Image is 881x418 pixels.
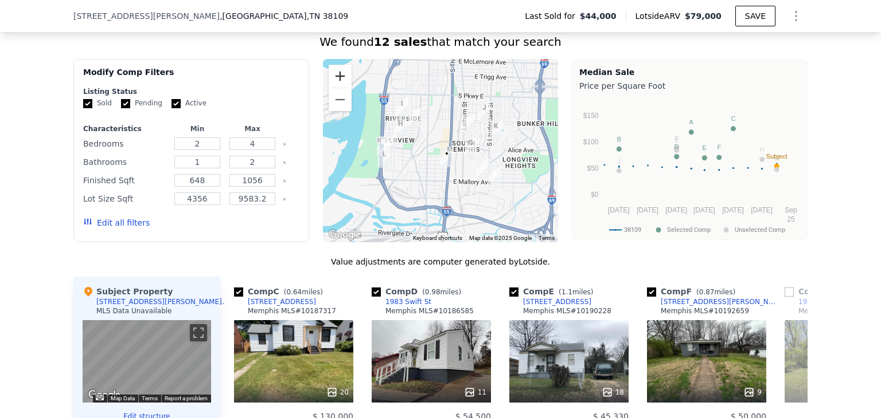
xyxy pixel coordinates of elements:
a: Terms (opens in new tab) [142,395,158,401]
div: Comp C [234,286,328,297]
div: 2000 Riverside Blvd [372,132,394,160]
div: Comp F [647,286,740,297]
text: A [689,119,694,125]
span: $79,000 [685,11,722,21]
div: Map [83,320,211,403]
text: J [618,157,621,164]
div: Memphis MLS # 10192659 [661,306,749,316]
svg: A chart. [579,94,800,237]
div: 179 E Frank Ave [436,143,458,172]
div: We found that match your search [73,34,808,50]
div: 1985 Wynton St [460,132,482,161]
span: 1.1 [562,288,572,296]
button: Zoom in [329,65,352,88]
div: 9 [743,387,762,398]
div: Memphis MLS # 10190228 [523,306,611,316]
div: [STREET_ADDRESS][PERSON_NAME] [661,297,780,306]
a: [STREET_ADDRESS] [234,297,316,306]
button: Clear [282,197,287,202]
span: 0.87 [699,288,715,296]
button: Clear [282,179,287,183]
div: 508 E Gage Ave [472,154,494,183]
text: 38109 [624,226,641,234]
div: Comp G [785,286,879,297]
text: [DATE] [751,206,773,214]
div: [STREET_ADDRESS][PERSON_NAME] [96,297,222,306]
text: [DATE] [722,206,744,214]
div: Memphis MLS # 10186585 [385,306,474,316]
div: Memphis MLS # 10187317 [248,306,336,316]
span: Last Sold for [525,10,580,22]
a: [STREET_ADDRESS] [509,297,591,306]
button: SAVE [735,6,775,26]
div: Street View [83,320,211,403]
span: Lotside ARV [636,10,685,22]
div: 1983 Swift St [379,129,401,158]
div: Max [227,124,278,133]
text: $100 [583,138,599,146]
div: 237 Modder Ave [389,113,411,142]
a: 1983 Swift St [372,297,431,306]
div: Comp E [509,286,598,297]
a: [STREET_ADDRESS][PERSON_NAME] [647,297,780,306]
div: Subject Property [83,286,173,297]
div: 18 [602,387,624,398]
button: Zoom out [329,88,352,111]
span: Map data ©2025 Google [469,235,532,241]
span: 0.64 [286,288,302,296]
div: 111 Ingle Ave [404,103,426,132]
a: Open this area in Google Maps (opens a new window) [85,388,123,403]
text: G [674,135,679,141]
text: [DATE] [665,206,687,214]
text: B [617,136,621,143]
div: Finished Sqft [83,172,167,188]
span: [STREET_ADDRESS][PERSON_NAME] [73,10,220,22]
div: MLS Data Unavailable [96,306,172,316]
div: Bathrooms [83,154,167,170]
text: [DATE] [608,206,630,214]
text: Selected Comp [667,226,711,234]
a: Open this area in Google Maps (opens a new window) [326,227,364,242]
button: Clear [282,160,287,165]
div: 1983 Swift St [385,297,431,306]
text: I [676,135,677,142]
div: [STREET_ADDRESS] [523,297,591,306]
text: [DATE] [637,206,658,214]
span: ( miles) [279,288,328,296]
span: , TN 38109 [307,11,348,21]
text: E [703,144,707,151]
div: Lot Size Sqft [83,191,167,207]
div: Value adjustments are computer generated by Lotside . [73,256,808,267]
span: ( miles) [692,288,740,296]
button: Clear [282,142,287,147]
label: Pending [121,98,162,108]
text: Subject [766,153,788,160]
div: [STREET_ADDRESS] [248,297,316,306]
div: Modify Comp Filters [83,66,299,87]
input: Pending [121,99,130,108]
strong: 12 sales [374,35,427,49]
img: Google [85,388,123,403]
text: Sep [785,206,797,214]
span: ( miles) [418,288,466,296]
div: 616 E Dempster Ave [484,163,505,191]
div: 2105 Rile St [373,144,395,172]
text: L [675,137,679,144]
input: Active [171,99,181,108]
text: F [717,144,721,151]
span: ( miles) [554,288,598,296]
text: $50 [587,164,598,172]
div: Min [172,124,223,133]
button: Keyboard shortcuts [413,234,462,242]
label: Sold [83,98,112,108]
button: Map Data [111,395,135,403]
a: Report a problem [165,395,208,401]
text: C [731,115,735,122]
a: Terms (opens in new tab) [539,235,555,241]
button: Edit all filters [83,217,150,228]
text: $0 [591,191,599,199]
div: Price per Square Foot [579,78,800,94]
label: Active [171,98,206,108]
div: 20 [326,387,349,398]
